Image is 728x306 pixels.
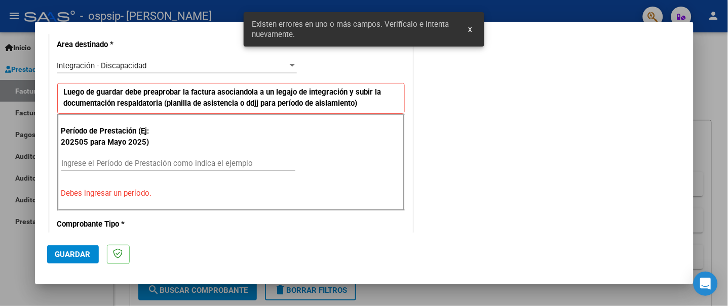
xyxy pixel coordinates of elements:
p: Area destinado * [57,39,162,51]
span: x [469,25,472,34]
button: Guardar [47,245,99,264]
div: Open Intercom Messenger [694,272,718,296]
span: Guardar [55,250,91,259]
strong: Luego de guardar debe preaprobar la factura asociandola a un legajo de integración y subir la doc... [64,88,381,108]
p: Comprobante Tipo * [57,218,162,230]
p: Período de Prestación (Ej: 202505 para Mayo 2025) [61,125,163,148]
span: Integración - Discapacidad [57,61,147,70]
span: Existen errores en uno o más campos. Verifícalo e intenta nuevamente. [252,19,456,39]
button: x [461,20,480,38]
p: Debes ingresar un período. [61,188,401,199]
